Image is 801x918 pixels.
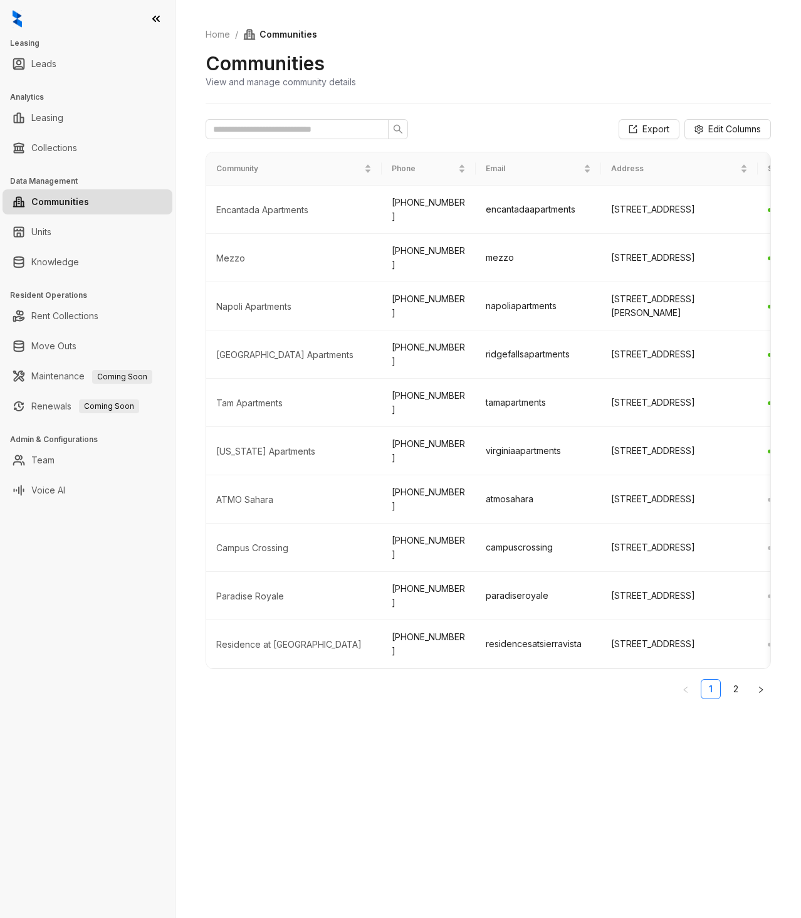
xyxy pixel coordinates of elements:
h3: Data Management [10,176,175,187]
div: View and manage community details [206,75,356,88]
td: [PHONE_NUMBER] [382,186,476,234]
li: 2 [726,679,746,699]
td: [PHONE_NUMBER] [382,379,476,427]
li: Communities [3,189,172,214]
td: residencesatsierravista [476,620,601,668]
div: Mezzo [216,252,372,265]
a: 1 [701,680,720,699]
td: [PHONE_NUMBER] [382,620,476,668]
td: [PHONE_NUMBER] [382,234,476,282]
div: Virginia Apartments [216,445,372,458]
td: [STREET_ADDRESS] [601,379,758,427]
td: [STREET_ADDRESS] [601,330,758,379]
td: paradiseroyale [476,572,601,620]
th: Phone [382,152,476,186]
h3: Analytics [10,92,175,103]
div: Paradise Royale [216,590,372,603]
th: Address [601,152,758,186]
a: Voice AI [31,478,65,503]
th: Email [476,152,601,186]
h3: Admin & Configurations [10,434,175,445]
a: Team [31,448,55,473]
a: Home [203,28,233,41]
td: [STREET_ADDRESS] [601,524,758,572]
td: tamapartments [476,379,601,427]
span: Coming Soon [92,370,152,384]
li: Leads [3,51,172,76]
button: left [676,679,696,699]
div: Residence at Sierra Vista [216,638,372,651]
a: Units [31,219,51,245]
a: Leads [31,51,56,76]
li: Next Page [751,679,771,699]
div: Napoli Apartments [216,300,372,313]
span: setting [694,125,703,134]
li: Voice AI [3,478,172,503]
td: [STREET_ADDRESS] [601,620,758,668]
a: Collections [31,135,77,161]
span: export [629,125,637,134]
span: Edit Columns [708,122,761,136]
td: [PHONE_NUMBER] [382,475,476,524]
td: virginiaapartments [476,427,601,475]
span: Community [216,163,362,175]
a: RenewalsComing Soon [31,394,139,419]
li: Previous Page [676,679,696,699]
li: / [235,28,238,41]
td: atmosahara [476,475,601,524]
li: Team [3,448,172,473]
td: [PHONE_NUMBER] [382,282,476,330]
td: [PHONE_NUMBER] [382,330,476,379]
button: Edit Columns [684,119,771,139]
h3: Resident Operations [10,290,175,301]
span: Export [642,122,669,136]
h3: Leasing [10,38,175,49]
span: Phone [392,163,456,175]
span: left [682,686,689,694]
span: search [393,124,403,134]
li: Units [3,219,172,245]
li: Renewals [3,394,172,419]
h2: Communities [206,51,325,75]
button: right [751,679,771,699]
div: Encantada Apartments [216,204,372,216]
span: Email [486,163,581,175]
td: [STREET_ADDRESS][PERSON_NAME] [601,282,758,330]
img: logo [13,10,22,28]
td: [PHONE_NUMBER] [382,524,476,572]
td: [STREET_ADDRESS] [601,427,758,475]
div: ATMO Sahara [216,493,372,506]
a: Rent Collections [31,303,98,329]
a: Leasing [31,105,63,130]
a: Move Outs [31,334,76,359]
span: Address [611,163,738,175]
td: [STREET_ADDRESS] [601,572,758,620]
div: Tam Apartments [216,397,372,409]
li: 1 [701,679,721,699]
a: Communities [31,189,89,214]
td: [PHONE_NUMBER] [382,572,476,620]
td: mezzo [476,234,601,282]
span: Coming Soon [79,399,139,413]
li: Move Outs [3,334,172,359]
td: campuscrossing [476,524,601,572]
td: encantadaapartments [476,186,601,234]
td: ridgefallsapartments [476,330,601,379]
span: right [757,686,765,694]
div: Ridge Falls Apartments [216,349,372,361]
li: Maintenance [3,364,172,389]
td: [PHONE_NUMBER] [382,427,476,475]
li: Leasing [3,105,172,130]
button: Export [619,119,679,139]
span: Communities [243,28,317,41]
li: Collections [3,135,172,161]
td: [STREET_ADDRESS] [601,475,758,524]
a: 2 [726,680,745,699]
td: [STREET_ADDRESS] [601,186,758,234]
td: napoliapartments [476,282,601,330]
td: [STREET_ADDRESS] [601,234,758,282]
div: Campus Crossing [216,542,372,554]
li: Knowledge [3,250,172,275]
th: Community [206,152,382,186]
a: Knowledge [31,250,79,275]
